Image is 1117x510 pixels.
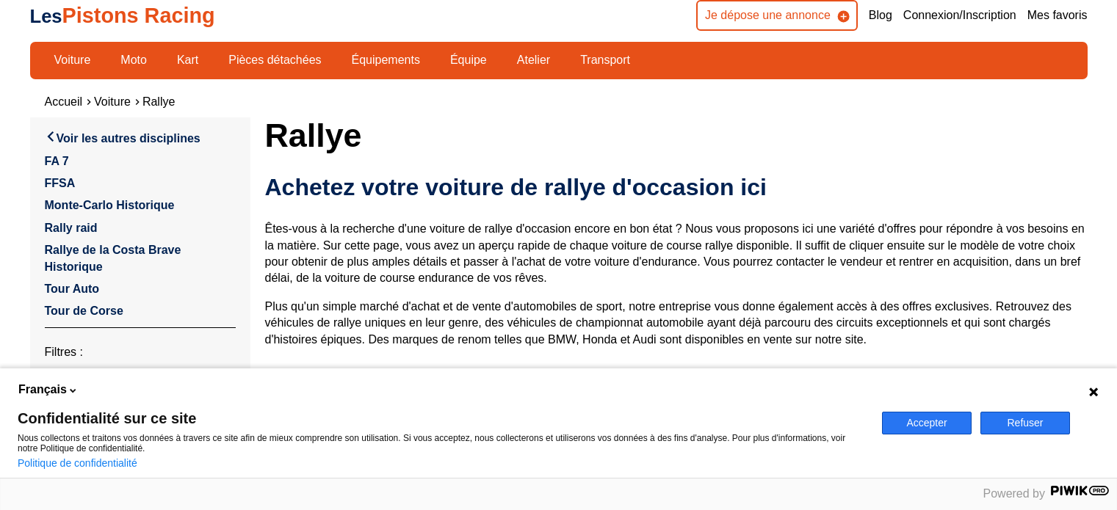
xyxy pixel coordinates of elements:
[45,283,100,295] a: Tour Auto
[45,48,101,73] a: Voiture
[45,128,200,147] a: Voir les autres disciplines
[265,299,1088,348] p: Plus qu'un simple marché d'achat et de vente d'automobiles de sport, notre entreprise vous donne ...
[869,7,892,23] a: Blog
[507,48,560,73] a: Atelier
[903,7,1016,23] a: Connexion/Inscription
[265,221,1088,287] p: Êtes-vous à la recherche d'une voiture de rallye d'occasion encore en bon état ? Nous vous propos...
[167,48,208,73] a: Kart
[30,6,62,26] span: Les
[94,95,131,108] a: Voiture
[45,95,83,108] a: Accueil
[219,48,330,73] a: Pièces détachées
[45,155,69,167] a: FA 7
[18,457,137,469] a: Politique de confidentialité
[441,48,496,73] a: Équipe
[45,199,175,211] a: Monte-Carlo Historique
[980,412,1070,434] button: Refuser
[45,222,98,234] a: Rally raid
[342,48,430,73] a: Équipements
[18,411,864,426] span: Confidentialité sur ce site
[45,305,123,317] a: Tour de Corse
[45,177,76,189] a: FFSA
[30,4,215,27] a: LesPistons Racing
[142,95,175,108] a: Rallye
[265,172,1088,202] h2: Achetez votre voiture de rallye d'occasion ici
[983,487,1046,500] span: Powered by
[265,117,1088,153] h1: Rallye
[111,48,156,73] a: Moto
[45,244,181,272] a: Rallye de la Costa Brave Historique
[1027,7,1088,23] a: Mes favoris
[45,344,236,360] p: Filtres :
[571,48,640,73] a: Transport
[882,412,972,434] button: Accepter
[18,382,67,398] span: Français
[18,433,864,453] p: Nous collectons et traitons vos données à travers ce site afin de mieux comprendre son utilisatio...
